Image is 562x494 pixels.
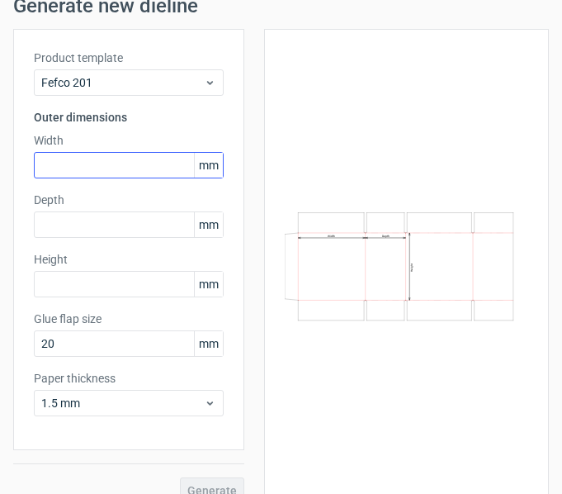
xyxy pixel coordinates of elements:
h3: Outer dimensions [34,109,224,126]
label: Product template [34,50,224,66]
label: Paper thickness [34,370,224,387]
label: Depth [34,192,224,208]
text: Depth [383,234,390,237]
label: Glue flap size [34,311,224,327]
span: Fefco 201 [41,74,204,91]
span: mm [194,331,223,356]
label: Width [34,132,224,149]
text: Width [328,235,335,238]
span: mm [194,153,223,178]
span: mm [194,212,223,237]
span: 1.5 mm [41,395,204,411]
label: Height [34,251,224,268]
span: mm [194,272,223,297]
text: Height [411,264,414,272]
